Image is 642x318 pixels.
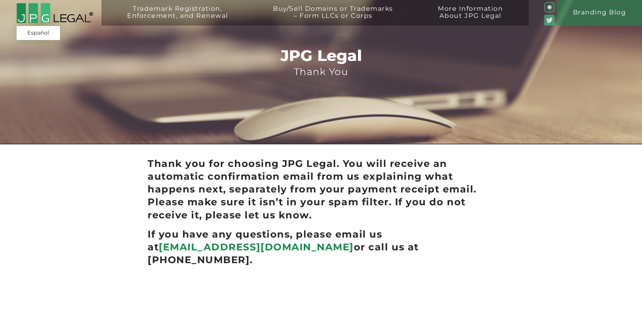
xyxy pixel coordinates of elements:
[544,2,555,13] img: glyph-logo_May2016-green3-90.png
[16,3,93,24] img: 2016-logo-black-letters-3-r.png
[544,15,555,26] img: Twitter_Social_Icon_Rounded_Square_Color-mid-green3-90.png
[254,5,412,31] a: Buy/Sell Domains or Trademarks– Form LLCs or Corps
[419,5,522,31] a: More InformationAbout JPG Legal
[108,5,247,31] a: Trademark Registration,Enforcement, and Renewal
[148,228,494,266] h2: If you have any questions, please email us at or call us at [PHONE_NUMBER].
[159,241,354,253] a: [EMAIL_ADDRESS][DOMAIN_NAME]
[148,157,494,221] h2: Thank you for choosing JPG Legal. You will receive an automatic confirmation email from us explai...
[18,27,58,39] a: Español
